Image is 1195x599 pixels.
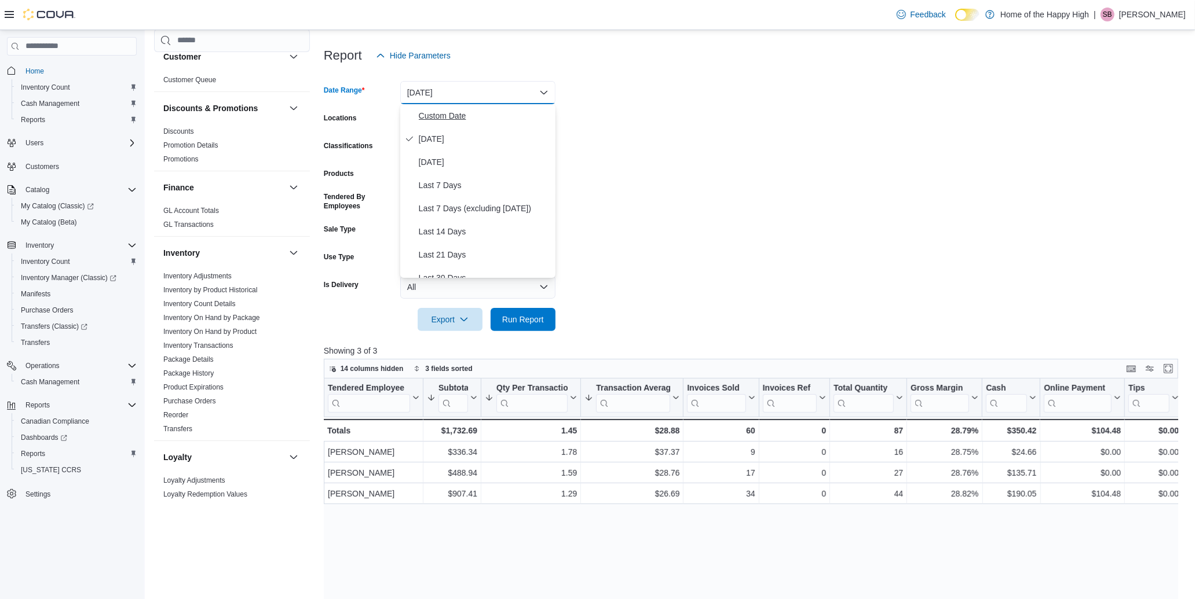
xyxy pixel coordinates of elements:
[287,246,301,260] button: Inventory
[584,383,679,412] button: Transaction Average
[21,398,54,412] button: Reports
[163,141,218,149] a: Promotion Details
[12,112,141,128] button: Reports
[163,127,194,135] a: Discounts
[911,487,978,501] div: 28.82%
[834,424,903,438] div: 87
[2,182,141,198] button: Catalog
[2,397,141,413] button: Reports
[1143,362,1157,376] button: Display options
[12,318,141,335] a: Transfers (Classic)
[21,417,89,426] span: Canadian Compliance
[2,158,141,175] button: Customers
[163,272,232,280] a: Inventory Adjustments
[21,238,59,252] button: Inventory
[986,424,1036,438] div: $350.42
[21,465,81,475] span: [US_STATE] CCRS
[986,383,1036,412] button: Cash
[21,359,137,373] span: Operations
[25,138,43,148] span: Users
[427,487,477,501] div: $907.41
[324,192,396,211] label: Tendered By Employees
[163,51,201,63] h3: Customer
[21,359,64,373] button: Operations
[1044,466,1121,480] div: $0.00
[16,319,137,333] span: Transfers (Classic)
[16,215,137,229] span: My Catalog (Beta)
[16,113,50,127] a: Reports
[21,486,137,501] span: Settings
[955,9,980,21] input: Dark Mode
[438,383,468,412] div: Subtotal
[400,275,556,299] button: All
[911,445,978,459] div: 28.75%
[584,487,679,501] div: $26.69
[12,302,141,318] button: Purchase Orders
[834,383,903,412] button: Total Quantity
[163,141,218,150] span: Promotion Details
[12,335,141,351] button: Transfers
[16,271,121,285] a: Inventory Manager (Classic)
[419,178,551,192] span: Last 7 Days
[21,487,55,501] a: Settings
[1103,8,1112,21] span: SB
[16,113,137,127] span: Reports
[163,221,214,229] a: GL Transactions
[163,341,233,350] span: Inventory Transactions
[21,115,45,124] span: Reports
[1119,8,1186,21] p: [PERSON_NAME]
[163,155,199,163] a: Promotions
[419,109,551,123] span: Custom Date
[163,341,233,350] a: Inventory Transactions
[596,383,670,412] div: Transaction Average
[12,270,141,286] a: Inventory Manager (Classic)
[163,286,258,294] a: Inventory by Product Historical
[21,322,87,331] span: Transfers (Classic)
[400,81,556,104] button: [DATE]
[163,327,257,336] span: Inventory On Hand by Product
[163,182,194,193] h3: Finance
[163,300,236,308] a: Inventory Count Details
[16,447,137,461] span: Reports
[427,445,477,459] div: $336.34
[892,3,951,26] a: Feedback
[2,135,141,151] button: Users
[16,431,137,444] span: Dashboards
[25,185,49,194] span: Catalog
[834,383,894,394] div: Total Quantity
[16,414,94,428] a: Canadian Compliance
[427,424,477,438] div: $1,732.69
[163,220,214,229] span: GL Transactions
[163,207,219,215] a: GL Account Totals
[1000,8,1089,21] p: Home of the Happy High
[687,383,745,394] div: Invoices Sold
[21,201,94,211] span: My Catalog (Classic)
[596,383,670,394] div: Transaction Average
[1128,383,1170,394] div: Tips
[419,271,551,285] span: Last 30 Days
[16,414,137,428] span: Canadian Compliance
[16,447,50,461] a: Reports
[21,136,137,150] span: Users
[16,255,75,269] a: Inventory Count
[21,433,67,442] span: Dashboards
[287,450,301,464] button: Loyalty
[154,473,310,506] div: Loyalty
[911,383,969,412] div: Gross Margin
[16,287,137,301] span: Manifests
[163,285,258,295] span: Inventory by Product Historical
[163,369,214,377] a: Package History
[25,241,54,250] span: Inventory
[16,271,137,285] span: Inventory Manager (Classic)
[163,313,260,322] span: Inventory On Hand by Package
[2,485,141,502] button: Settings
[16,199,137,213] span: My Catalog (Classic)
[986,383,1027,412] div: Cash
[584,445,679,459] div: $37.37
[834,383,894,412] div: Total Quantity
[1161,362,1175,376] button: Enter fullscreen
[687,466,755,480] div: 17
[409,362,477,376] button: 3 fields sorted
[427,466,477,480] div: $488.94
[419,248,551,262] span: Last 21 Days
